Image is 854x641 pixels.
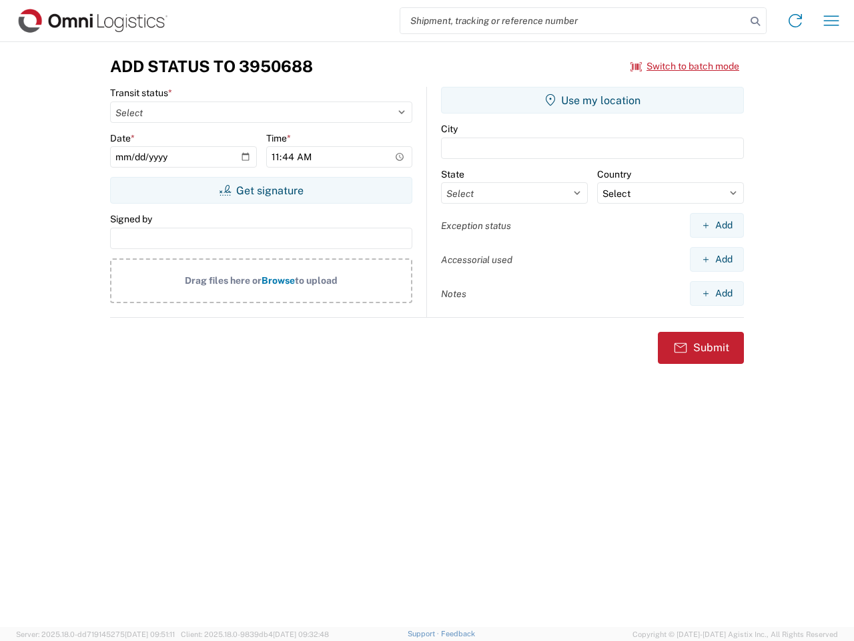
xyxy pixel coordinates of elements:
[110,177,412,204] button: Get signature
[110,213,152,225] label: Signed by
[690,247,744,272] button: Add
[658,332,744,364] button: Submit
[110,132,135,144] label: Date
[441,288,466,300] label: Notes
[690,281,744,306] button: Add
[441,123,458,135] label: City
[690,213,744,238] button: Add
[441,87,744,114] button: Use my location
[295,275,338,286] span: to upload
[400,8,746,33] input: Shipment, tracking or reference number
[441,168,464,180] label: State
[441,220,511,232] label: Exception status
[441,630,475,638] a: Feedback
[441,254,512,266] label: Accessorial used
[181,630,329,638] span: Client: 2025.18.0-9839db4
[125,630,175,638] span: [DATE] 09:51:11
[110,87,172,99] label: Transit status
[632,628,838,640] span: Copyright © [DATE]-[DATE] Agistix Inc., All Rights Reserved
[266,132,291,144] label: Time
[597,168,631,180] label: Country
[273,630,329,638] span: [DATE] 09:32:48
[408,630,441,638] a: Support
[630,55,739,77] button: Switch to batch mode
[185,275,262,286] span: Drag files here or
[110,57,313,76] h3: Add Status to 3950688
[16,630,175,638] span: Server: 2025.18.0-dd719145275
[262,275,295,286] span: Browse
